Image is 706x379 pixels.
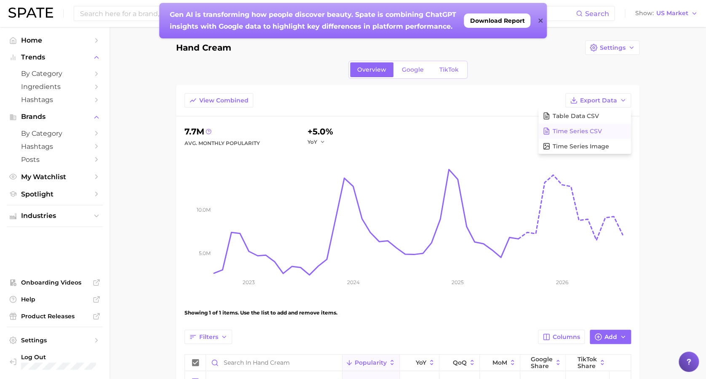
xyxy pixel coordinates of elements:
[7,80,103,93] a: Ingredients
[604,333,617,341] span: Add
[7,127,103,140] a: by Category
[578,356,597,369] span: TikTok Share
[8,8,53,18] img: SPATE
[7,351,103,372] a: Log out. Currently logged in with e-mail alicia.ung@kearney.com.
[600,44,626,51] span: Settings
[585,40,639,55] button: Settings
[308,138,317,145] span: YoY
[21,212,88,220] span: Industries
[402,66,424,73] span: Google
[520,355,566,371] button: Google Share
[565,93,631,108] button: Export Data
[7,210,103,222] button: Industries
[7,293,103,306] a: Help
[7,310,103,323] a: Product Releases
[7,334,103,347] a: Settings
[432,62,466,77] a: TikTok
[185,138,260,148] div: Avg. Monthly Popularity
[553,113,599,120] span: Table Data CSV
[7,34,103,47] a: Home
[553,333,580,341] span: Columns
[553,143,609,150] span: Time Series Image
[21,173,88,181] span: My Watchlist
[400,355,439,371] button: YoY
[7,188,103,201] a: Spotlight
[416,359,426,366] span: YoY
[453,359,467,366] span: QoQ
[7,170,103,183] a: My Watchlist
[357,66,386,73] span: Overview
[21,279,88,286] span: Onboarding Videos
[395,62,431,77] a: Google
[350,62,393,77] a: Overview
[580,97,617,104] span: Export Data
[176,43,231,52] h1: Hand cream
[243,279,255,285] tspan: 2023
[21,83,88,91] span: Ingredients
[185,93,253,108] button: View Combined
[21,336,88,344] span: Settings
[7,93,103,106] a: Hashtags
[21,129,88,137] span: by Category
[185,301,631,325] div: Showing 1 of 1 items. Use the list to add and remove items.
[656,11,688,16] span: US Market
[553,128,602,135] span: Time Series CSV
[538,330,585,344] button: Columns
[21,296,88,303] span: Help
[308,125,333,138] div: +5.0%
[342,355,400,371] button: Popularity
[308,138,326,145] button: YoY
[7,276,103,289] a: Onboarding Videos
[79,6,576,21] input: Search here for a brand, industry, or ingredient
[439,66,459,73] span: TikTok
[21,54,88,61] span: Trends
[21,190,88,198] span: Spotlight
[185,330,232,344] button: Filters
[7,153,103,166] a: Posts
[185,125,260,138] div: 7.7m
[21,70,88,78] span: by Category
[7,110,103,123] button: Brands
[199,97,249,104] span: View Combined
[531,356,553,369] span: Google Share
[21,142,88,151] span: Hashtags
[439,355,480,371] button: QoQ
[7,51,103,64] button: Trends
[21,113,88,121] span: Brands
[492,359,507,366] span: MoM
[347,279,359,285] tspan: 2024
[21,36,88,44] span: Home
[538,108,631,154] div: Export Data
[199,250,211,256] tspan: 5.0m
[21,96,88,104] span: Hashtags
[452,279,464,285] tspan: 2025
[590,330,631,344] button: Add
[7,67,103,80] a: by Category
[21,353,96,361] span: Log Out
[21,312,88,320] span: Product Releases
[635,11,654,16] span: Show
[197,207,211,213] tspan: 10.0m
[566,355,610,371] button: TikTok Share
[556,279,568,285] tspan: 2026
[355,359,387,366] span: Popularity
[199,333,218,341] span: Filters
[633,8,700,19] button: ShowUS Market
[585,10,609,18] span: Search
[206,355,342,371] input: Search in Hand cream
[7,140,103,153] a: Hashtags
[480,355,520,371] button: MoM
[21,156,88,164] span: Posts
